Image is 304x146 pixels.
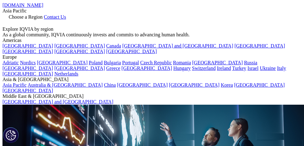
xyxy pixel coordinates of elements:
[140,60,172,65] a: Czech Republic
[106,43,121,48] a: Canada
[235,43,285,48] a: [GEOGRAPHIC_DATA]
[122,60,139,65] a: Portugal
[2,54,302,60] div: Europe
[232,66,246,71] a: Turkey
[277,66,286,71] a: Italy
[54,49,105,54] a: [GEOGRAPHIC_DATA]
[104,82,116,88] a: China
[122,43,233,48] a: [GEOGRAPHIC_DATA] and [GEOGRAPHIC_DATA]
[54,66,105,71] a: [GEOGRAPHIC_DATA]
[28,82,103,88] a: Australia & [GEOGRAPHIC_DATA]
[37,60,87,65] a: [GEOGRAPHIC_DATA]
[234,82,285,88] a: [GEOGRAPHIC_DATA]
[173,66,191,71] a: Hungary
[248,66,259,71] a: Israel
[2,88,53,93] a: [GEOGRAPHIC_DATA]
[2,26,302,32] div: Explore IQVIA by region
[2,71,53,76] a: [GEOGRAPHIC_DATA]
[169,82,220,88] a: [GEOGRAPHIC_DATA]
[2,77,302,82] div: Asia & [GEOGRAPHIC_DATA]
[89,60,102,65] a: Poland
[2,32,302,38] div: As a global community, IQVIA continuously invests and commits to advancing human health.
[2,38,302,43] div: Americas
[221,82,233,88] a: Korea
[2,82,27,88] a: Asia Pacific
[173,60,191,65] a: Romania
[260,66,276,71] a: Ukraine
[217,66,231,71] a: Ireland
[244,60,257,65] a: Russia
[2,8,302,14] div: Asia Pacific
[2,49,53,54] a: [GEOGRAPHIC_DATA]
[2,60,19,65] a: Adriatic
[104,60,121,65] a: Bulgaria
[2,43,53,48] a: [GEOGRAPHIC_DATA]
[2,66,53,71] a: [GEOGRAPHIC_DATA]
[117,82,168,88] a: [GEOGRAPHIC_DATA]
[2,2,43,8] a: [DOMAIN_NAME]
[44,14,66,20] a: Contact Us
[122,66,172,71] a: [GEOGRAPHIC_DATA]
[54,43,105,48] a: [GEOGRAPHIC_DATA]
[106,49,157,54] a: [GEOGRAPHIC_DATA]
[106,66,120,71] a: Greece
[9,14,42,20] span: Choose a Region
[2,94,302,99] div: Middle East & [GEOGRAPHIC_DATA]
[192,60,243,65] a: [GEOGRAPHIC_DATA]
[20,60,36,65] a: Nordics
[2,99,113,104] a: [GEOGRAPHIC_DATA] and [GEOGRAPHIC_DATA]
[54,71,78,76] a: Netherlands
[192,66,216,71] a: Switzerland
[3,127,19,143] button: Cookies Settings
